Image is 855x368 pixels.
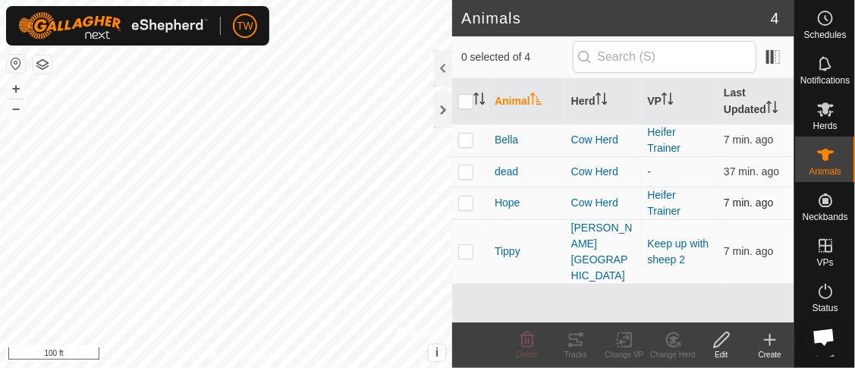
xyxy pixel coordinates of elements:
span: Animals [809,167,841,176]
span: Sep 16, 2025, 8:04 AM [724,197,773,209]
span: Infra [816,349,834,358]
th: Last Updated [718,79,794,124]
div: Change Herd [649,349,697,360]
span: Bella [495,132,518,148]
button: Map Layers [33,55,52,74]
div: Cow Herd [571,195,636,211]
span: dead [495,164,518,180]
a: Privacy Policy [166,348,223,362]
a: Heifer Trainer [648,189,681,217]
button: – [7,99,25,118]
button: i [429,344,445,361]
span: Sep 16, 2025, 7:34 AM [724,165,779,178]
a: Keep up with sheep 2 [648,237,709,266]
img: Gallagher Logo [18,12,208,39]
span: 4 [771,7,779,30]
button: + [7,80,25,98]
span: Sep 16, 2025, 8:04 AM [724,245,773,257]
h2: Animals [461,9,771,27]
p-sorticon: Activate to sort [596,95,608,107]
th: Animal [489,79,565,124]
span: i [435,346,439,359]
p-sorticon: Activate to sort [766,103,778,115]
span: VPs [816,258,833,267]
p-sorticon: Activate to sort [473,95,486,107]
th: VP [642,79,718,124]
span: Sep 16, 2025, 8:04 AM [724,134,773,146]
div: Create [746,349,794,360]
span: Delete [517,351,539,359]
div: Change VP [600,349,649,360]
div: Open chat [803,316,844,357]
span: Neckbands [802,212,847,222]
th: Herd [565,79,642,124]
div: Edit [697,349,746,360]
input: Search (S) [573,41,756,73]
span: Hope [495,195,520,211]
span: Status [812,304,838,313]
div: [PERSON_NAME][GEOGRAPHIC_DATA] [571,220,636,284]
p-sorticon: Activate to sort [530,95,542,107]
div: Cow Herd [571,164,636,180]
span: Tippy [495,244,520,259]
p-sorticon: Activate to sort [662,95,674,107]
a: Contact Us [241,348,286,362]
a: Heifer Trainer [648,126,681,154]
div: Tracks [552,349,600,360]
span: Notifications [800,76,850,85]
app-display-virtual-paddock-transition: - [648,165,652,178]
button: Reset Map [7,55,25,73]
span: 0 selected of 4 [461,49,572,65]
span: Herds [813,121,837,131]
div: Cow Herd [571,132,636,148]
span: Schedules [803,30,846,39]
span: TW [237,18,253,34]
